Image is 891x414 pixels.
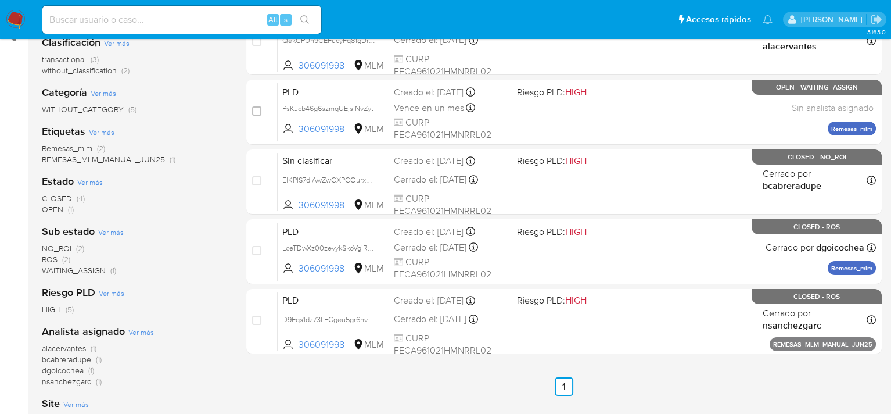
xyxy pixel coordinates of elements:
[763,15,773,24] a: Notificaciones
[284,14,288,25] span: s
[686,13,751,26] span: Accesos rápidos
[870,13,882,26] a: Salir
[268,14,278,25] span: Alt
[42,12,321,27] input: Buscar usuario o caso...
[293,12,317,28] button: search-icon
[867,27,885,37] span: 3.163.0
[800,14,866,25] p: diego.ortizcastro@mercadolibre.com.mx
